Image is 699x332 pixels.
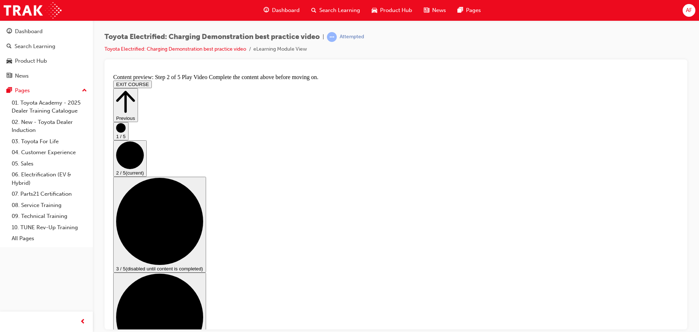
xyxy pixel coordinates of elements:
span: 1 / 5 [6,63,15,68]
a: 02. New - Toyota Dealer Induction [9,117,90,136]
span: prev-icon [80,317,86,327]
span: news-icon [424,6,429,15]
span: learningRecordVerb_ATTEMPT-icon [327,32,337,42]
a: Toyota Electrified: Charging Demonstration best practice video [104,46,246,52]
a: 07. Parts21 Certification [9,188,90,200]
div: Pages [15,86,30,95]
span: guage-icon [7,28,12,35]
a: pages-iconPages [452,3,487,18]
a: car-iconProduct Hub [366,3,418,18]
span: guage-icon [264,6,269,15]
span: Previous [6,44,25,50]
span: car-icon [372,6,377,15]
a: Dashboard [3,25,90,38]
a: 06. Electrification (EV & Hybrid) [9,169,90,188]
button: EXIT COURSE [3,9,42,17]
a: Product Hub [3,54,90,68]
button: AF [683,4,695,17]
span: up-icon [82,86,87,95]
a: Search Learning [3,40,90,53]
span: pages-icon [7,87,12,94]
span: Dashboard [272,6,300,15]
a: search-iconSearch Learning [305,3,366,18]
div: Dashboard [15,27,43,36]
span: News [432,6,446,15]
img: Trak [4,2,62,19]
span: Search Learning [319,6,360,15]
a: 03. Toyota For Life [9,136,90,147]
div: Content preview: Step 2 of 5 Play Video Complete the content above before moving on. [3,3,568,9]
a: 08. Service Training [9,200,90,211]
a: news-iconNews [418,3,452,18]
a: 01. Toyota Academy - 2025 Dealer Training Catalogue [9,97,90,117]
a: All Pages [9,233,90,244]
button: 2 / 5(current) [3,69,36,106]
button: 1 / 5 [3,51,18,69]
span: Product Hub [380,6,412,15]
a: 05. Sales [9,158,90,169]
span: car-icon [7,58,12,65]
span: news-icon [7,73,12,79]
div: News [15,72,29,80]
a: 09. Technical Training [9,211,90,222]
a: 10. TUNE Rev-Up Training [9,222,90,233]
a: News [3,69,90,83]
span: search-icon [311,6,316,15]
button: Pages [3,84,90,97]
span: Pages [466,6,481,15]
span: | [323,33,324,41]
button: DashboardSearch LearningProduct HubNews [3,23,90,84]
span: 3 / 5 [6,195,15,200]
span: 2 / 5 [6,99,15,105]
div: Search Learning [15,42,55,51]
span: Toyota Electrified: Charging Demonstration best practice video [104,33,320,41]
button: Previous [3,17,28,51]
div: Product Hub [15,57,47,65]
a: 04. Customer Experience [9,147,90,158]
span: search-icon [7,43,12,50]
span: pages-icon [458,6,463,15]
div: Attempted [340,34,364,40]
a: guage-iconDashboard [258,3,305,18]
button: 3 / 5(disabled until content is completed) [3,106,96,202]
li: eLearning Module View [253,45,307,54]
span: AF [686,6,692,15]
